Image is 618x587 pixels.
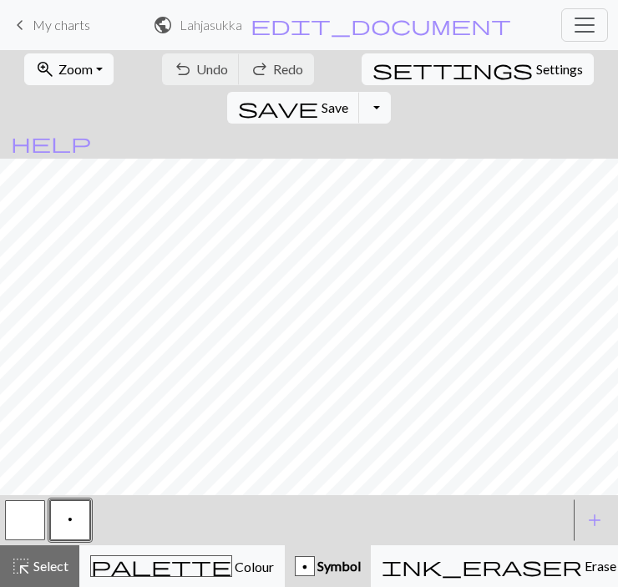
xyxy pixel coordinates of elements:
[238,96,318,119] span: save
[68,513,73,526] span: Purl
[322,99,348,115] span: Save
[11,554,31,578] span: highlight_alt
[315,558,361,574] span: Symbol
[91,554,231,578] span: palette
[296,557,314,577] div: p
[251,13,511,37] span: edit_document
[232,559,274,574] span: Colour
[582,558,616,574] span: Erase
[58,61,93,77] span: Zoom
[382,554,582,578] span: ink_eraser
[372,59,533,79] i: Settings
[180,17,243,33] h2: Lahjasukka uusin / Lahjasukka uusin
[11,131,91,154] span: help
[561,8,608,42] button: Toggle navigation
[24,53,114,85] button: Zoom
[35,58,55,81] span: zoom_in
[536,59,583,79] span: Settings
[31,558,68,574] span: Select
[227,92,360,124] button: Save
[10,13,30,37] span: keyboard_arrow_left
[153,13,173,37] span: public
[585,509,605,532] span: add
[10,11,90,39] a: My charts
[372,58,533,81] span: settings
[33,17,90,33] span: My charts
[79,545,285,587] button: Colour
[50,500,90,540] button: p
[362,53,594,85] button: SettingsSettings
[285,545,371,587] button: p Symbol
